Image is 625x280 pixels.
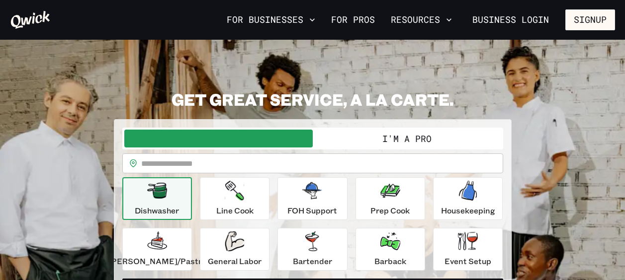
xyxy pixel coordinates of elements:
[200,177,269,220] button: Line Cook
[135,205,179,216] p: Dishwasher
[287,205,337,216] p: FOH Support
[565,9,615,30] button: Signup
[114,89,512,109] h2: GET GREAT SERVICE, A LA CARTE.
[277,177,347,220] button: FOH Support
[374,255,406,267] p: Barback
[277,228,347,271] button: Bartender
[216,205,254,216] p: Line Cook
[327,11,379,28] a: For Pros
[445,255,491,267] p: Event Setup
[356,228,425,271] button: Barback
[313,130,501,147] button: I'm a Pro
[433,177,503,220] button: Housekeeping
[441,205,495,216] p: Housekeeping
[433,228,503,271] button: Event Setup
[370,205,410,216] p: Prep Cook
[223,11,319,28] button: For Businesses
[464,9,557,30] a: Business Login
[108,255,206,267] p: [PERSON_NAME]/Pastry
[200,228,269,271] button: General Labor
[293,255,332,267] p: Bartender
[122,177,192,220] button: Dishwasher
[208,255,262,267] p: General Labor
[122,228,192,271] button: [PERSON_NAME]/Pastry
[124,130,313,147] button: I'm a Business
[387,11,456,28] button: Resources
[356,177,425,220] button: Prep Cook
